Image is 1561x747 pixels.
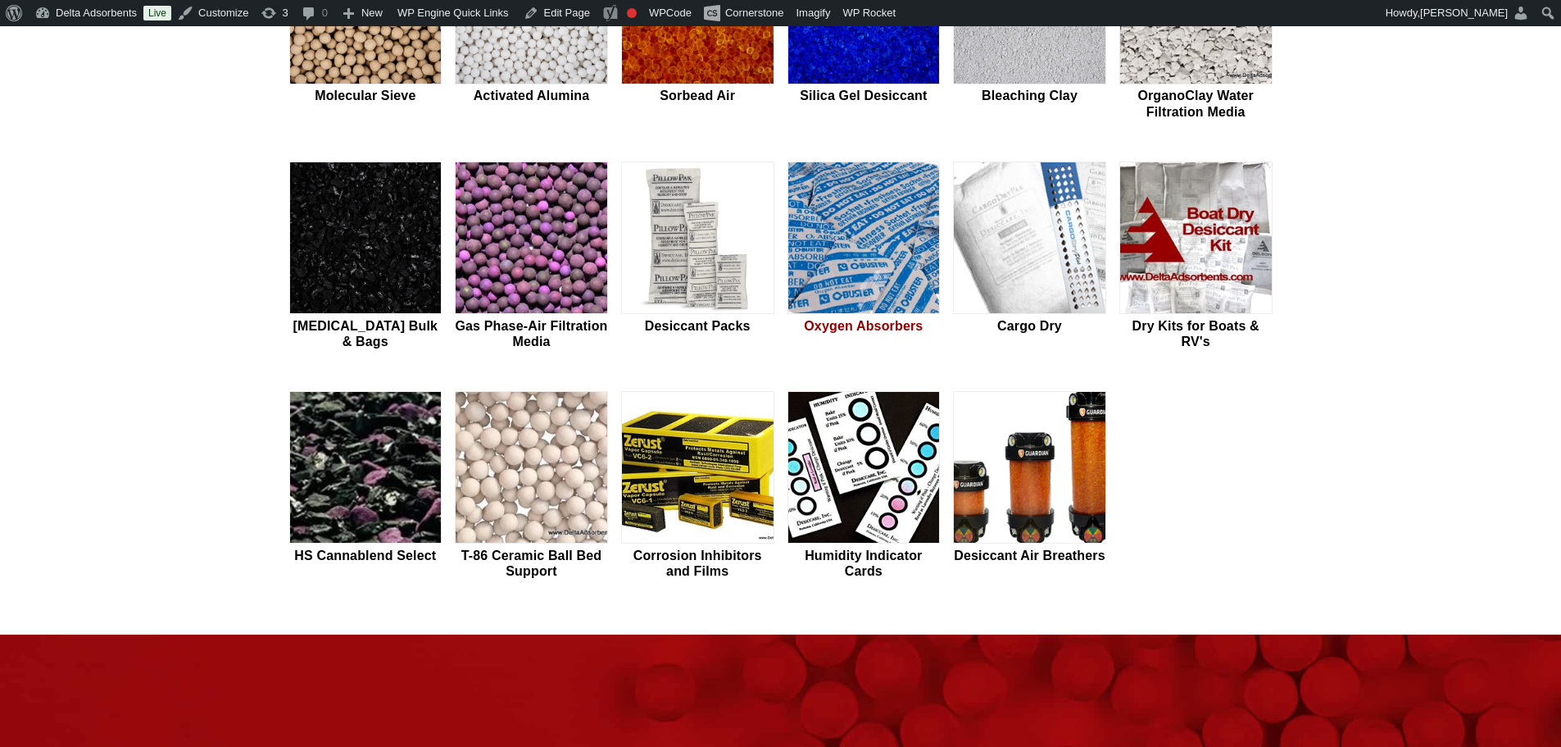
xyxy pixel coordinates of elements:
h2: Silica Gel Desiccant [787,88,941,103]
h2: Cargo Dry [953,318,1106,334]
a: Cargo Dry [953,162,1106,352]
h2: HS Cannablend Select [289,548,442,563]
a: Dry Kits for Boats & RV's [1119,162,1273,352]
a: Oxygen Absorbers [787,162,941,352]
a: Live [143,6,171,20]
h2: Molecular Sieve [289,88,442,103]
h2: Desiccant Packs [621,318,774,334]
a: HS Cannablend Select [289,391,442,581]
h2: Gas Phase-Air Filtration Media [455,318,608,349]
span: [PERSON_NAME] [1420,7,1508,19]
a: T-86 Ceramic Ball Bed Support [455,391,608,581]
a: Desiccant Air Breathers [953,391,1106,581]
h2: Corrosion Inhibitors and Films [621,548,774,579]
h2: Desiccant Air Breathers [953,548,1106,563]
h2: Sorbead Air [621,88,774,103]
a: [MEDICAL_DATA] Bulk & Bags [289,162,442,352]
a: Corrosion Inhibitors and Films [621,391,774,581]
h2: Bleaching Clay [953,88,1106,103]
h2: Oxygen Absorbers [787,318,941,334]
h2: OrganoClay Water Filtration Media [1119,88,1273,119]
a: Humidity Indicator Cards [787,391,941,581]
div: Focus keyphrase not set [627,8,637,18]
a: Gas Phase-Air Filtration Media [455,162,608,352]
h2: Dry Kits for Boats & RV's [1119,318,1273,349]
h2: [MEDICAL_DATA] Bulk & Bags [289,318,442,349]
a: Desiccant Packs [621,162,774,352]
h2: T-86 Ceramic Ball Bed Support [455,548,608,579]
h2: Humidity Indicator Cards [787,548,941,579]
h2: Activated Alumina [455,88,608,103]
